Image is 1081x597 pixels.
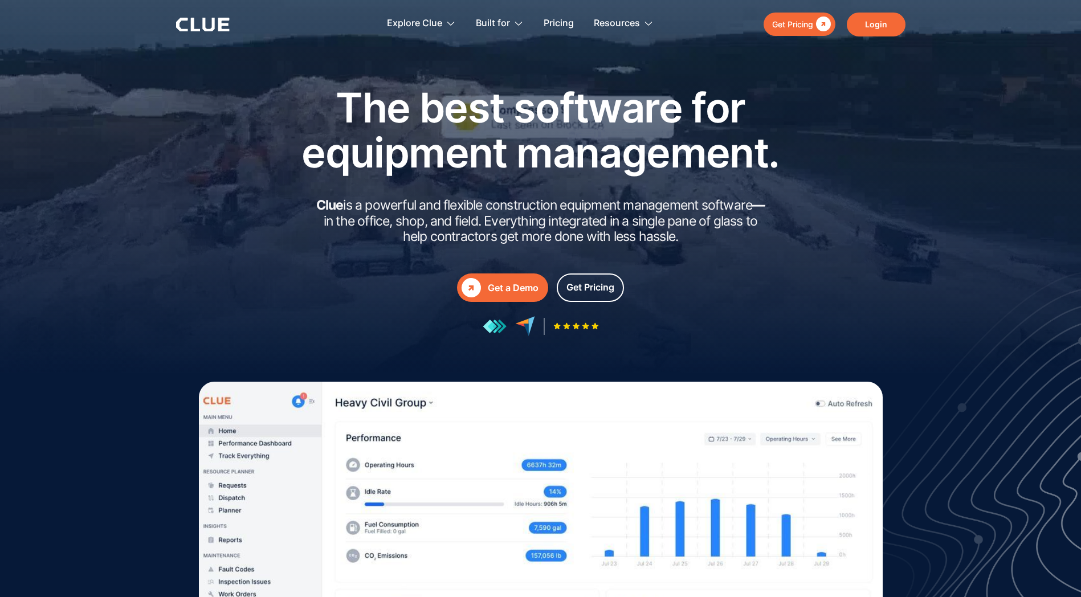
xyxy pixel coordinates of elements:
[813,17,831,31] div: 
[544,6,574,42] a: Pricing
[313,198,769,245] h2: is a powerful and flexible construction equipment management software in the office, shop, and fi...
[553,322,599,330] img: Five-star rating icon
[483,319,507,334] img: reviews at getapp
[594,6,654,42] div: Resources
[557,273,624,302] a: Get Pricing
[387,6,456,42] div: Explore Clue
[488,281,539,295] div: Get a Demo
[387,6,442,42] div: Explore Clue
[457,273,548,302] a: Get a Demo
[772,17,813,31] div: Get Pricing
[476,6,510,42] div: Built for
[566,280,614,295] div: Get Pricing
[284,85,797,175] h1: The best software for equipment management.
[462,278,481,297] div: 
[476,6,524,42] div: Built for
[515,316,535,336] img: reviews at capterra
[752,197,765,213] strong: —
[764,13,835,36] a: Get Pricing
[316,197,344,213] strong: Clue
[847,13,905,36] a: Login
[594,6,640,42] div: Resources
